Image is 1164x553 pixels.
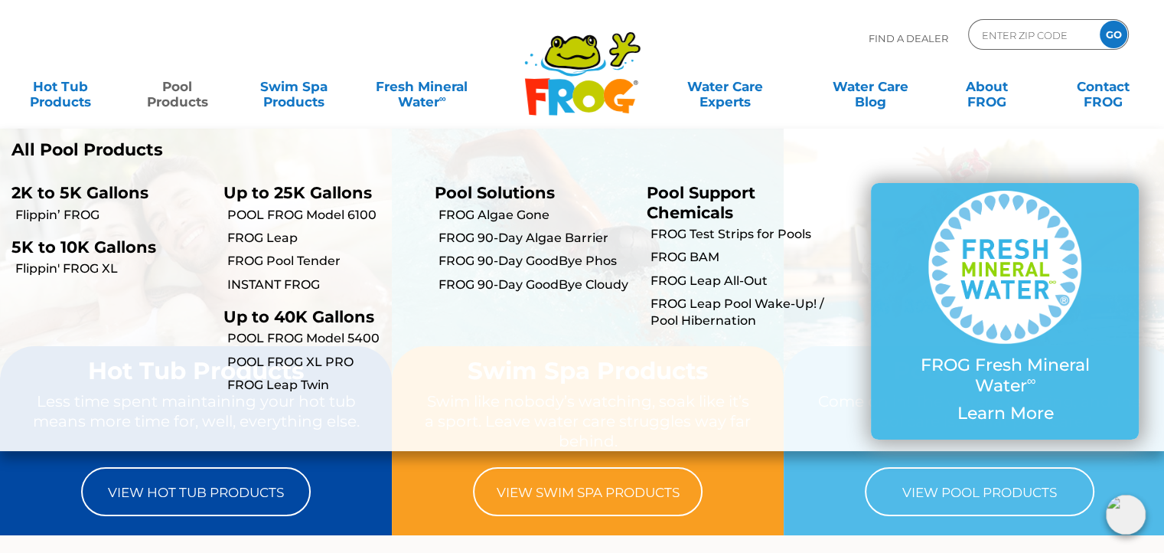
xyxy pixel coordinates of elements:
p: Up to 25K Gallons [223,183,412,202]
a: View Swim Spa Products [473,467,703,516]
a: Water CareExperts [651,71,799,102]
a: All Pool Products [11,140,570,160]
p: Up to 40K Gallons [223,307,412,326]
a: FROG Leap Pool Wake-Up! / Pool Hibernation [650,296,847,330]
img: openIcon [1106,495,1146,535]
a: FROG Test Strips for Pools [650,226,847,243]
input: Zip Code Form [980,24,1084,46]
a: FROG 90-Day Algae Barrier [439,230,635,247]
a: Hot TubProducts [15,71,106,102]
a: Pool Solutions [435,183,555,202]
a: View Pool Products [865,467,1094,516]
a: Flippin' FROG XL [15,260,212,277]
a: POOL FROG XL PRO [227,354,424,371]
p: 2K to 5K Gallons [11,183,201,202]
p: Learn More [902,404,1108,424]
input: GO [1100,21,1127,48]
a: POOL FROG Model 5400 [227,330,424,347]
a: Fresh MineralWater∞ [365,71,478,102]
a: FROG Algae Gone [439,207,635,224]
a: Swim SpaProducts [249,71,339,102]
p: Find A Dealer [869,19,948,57]
p: FROG Fresh Mineral Water [902,355,1108,396]
a: ContactFROG [1058,71,1149,102]
a: FROG 90-Day GoodBye Phos [439,253,635,270]
sup: ∞ [1026,373,1035,388]
a: FROG Pool Tender [227,253,424,270]
a: Flippin’ FROG [15,207,212,224]
a: FROG Leap [227,230,424,247]
p: 5K to 10K Gallons [11,237,201,257]
a: FROG Fresh Mineral Water∞ Learn More [902,191,1108,431]
a: FROG Leap Twin [227,377,424,394]
a: AboutFROG [941,71,1032,102]
a: POOL FROG Model 6100 [227,207,424,224]
a: INSTANT FROG [227,276,424,293]
sup: ∞ [439,93,445,104]
a: Water CareBlog [825,71,915,102]
p: Pool Support Chemicals [647,183,836,221]
a: FROG BAM [650,249,847,266]
a: FROG 90-Day GoodBye Cloudy [439,276,635,293]
a: PoolProducts [132,71,222,102]
a: View Hot Tub Products [81,467,311,516]
a: FROG Leap All-Out [650,273,847,290]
